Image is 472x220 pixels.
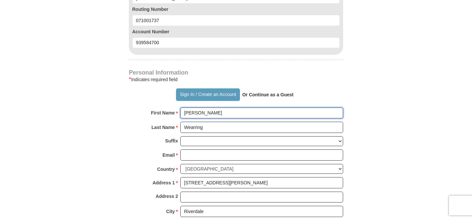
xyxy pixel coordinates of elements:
[166,207,175,216] strong: City
[132,6,340,13] label: Routing Number
[176,88,240,101] button: Sign In / Create an Account
[162,150,175,160] strong: Email
[132,28,340,35] label: Account Number
[157,165,175,174] strong: Country
[129,76,343,83] div: Indicates required field
[151,108,175,117] strong: First Name
[242,92,294,97] strong: Or Continue as a Guest
[152,123,175,132] strong: Last Name
[156,192,178,201] strong: Address 2
[153,178,175,187] strong: Address 1
[129,70,343,75] h4: Personal Information
[165,136,178,145] strong: Suffix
